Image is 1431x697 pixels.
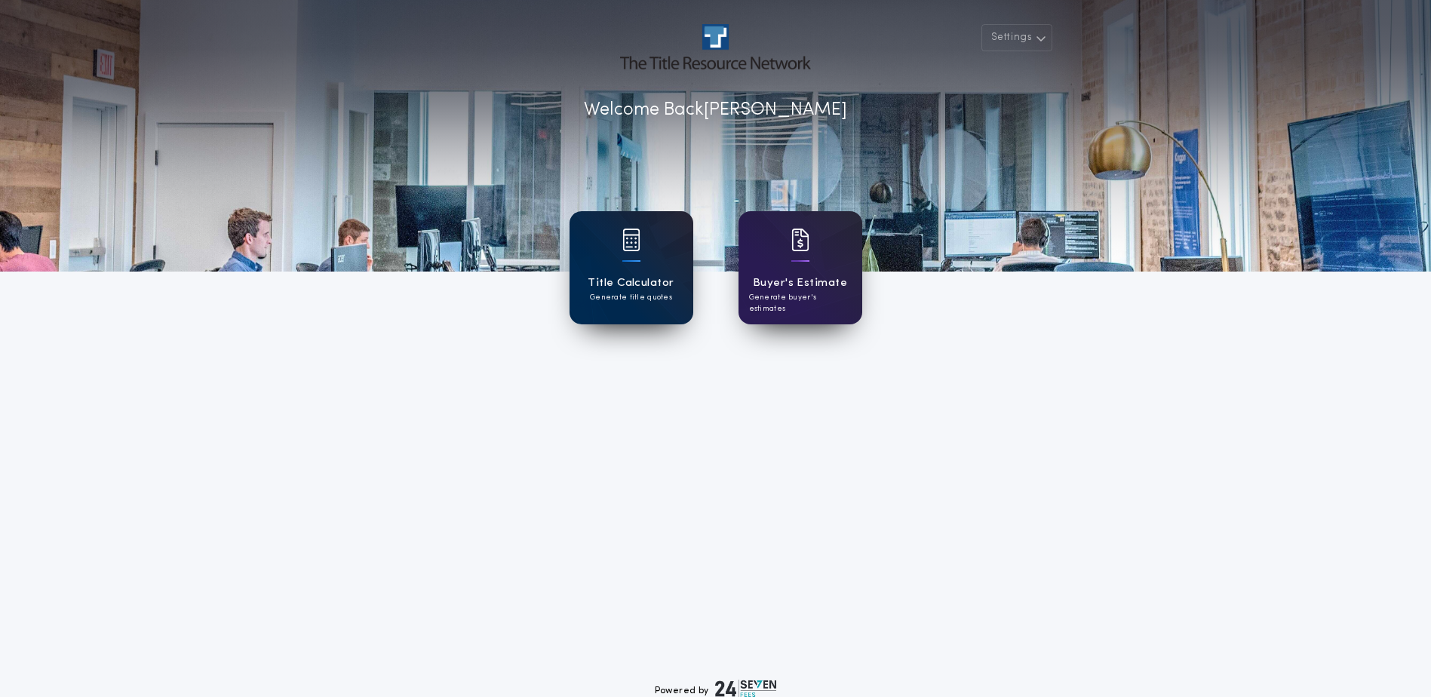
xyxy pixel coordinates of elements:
img: account-logo [620,24,810,69]
img: card icon [791,229,809,251]
h1: Title Calculator [588,275,674,292]
a: card iconTitle CalculatorGenerate title quotes [570,211,693,324]
p: Generate title quotes [590,292,672,303]
a: card iconBuyer's EstimateGenerate buyer's estimates [739,211,862,324]
button: Settings [981,24,1052,51]
p: Welcome Back [PERSON_NAME] [584,97,847,124]
p: Generate buyer's estimates [749,292,852,315]
h1: Buyer's Estimate [753,275,847,292]
img: card icon [622,229,640,251]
